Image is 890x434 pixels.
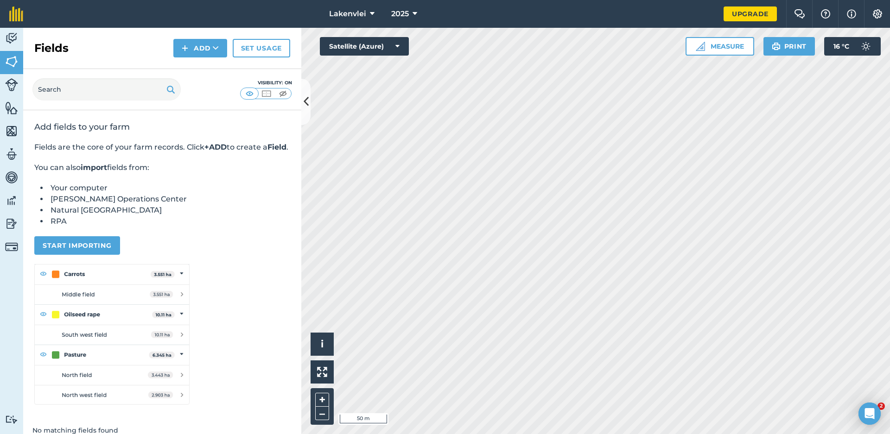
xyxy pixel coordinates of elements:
[267,143,286,151] strong: Field
[32,78,181,101] input: Search
[794,9,805,19] img: Two speech bubbles overlapping with the left bubble in the forefront
[81,163,107,172] strong: import
[857,37,875,56] img: svg+xml;base64,PD94bWwgdmVyc2lvbj0iMS4wIiBlbmNvZGluZz0idXRmLTgiPz4KPCEtLSBHZW5lcmF0b3I6IEFkb2JlIE...
[824,37,881,56] button: 16 °C
[763,37,815,56] button: Print
[872,9,883,19] img: A cog icon
[261,89,272,98] img: svg+xml;base64,PHN2ZyB4bWxucz0iaHR0cDovL3d3dy53My5vcmcvMjAwMC9zdmciIHdpZHRoPSI1MCIgaGVpZ2h0PSI0MC...
[320,37,409,56] button: Satellite (Azure)
[9,6,23,21] img: fieldmargin Logo
[317,367,327,377] img: Four arrows, one pointing top left, one top right, one bottom right and the last bottom left
[244,89,255,98] img: svg+xml;base64,PHN2ZyB4bWxucz0iaHR0cDovL3d3dy53My5vcmcvMjAwMC9zdmciIHdpZHRoPSI1MCIgaGVpZ2h0PSI0MC...
[391,8,409,19] span: 2025
[182,43,188,54] img: svg+xml;base64,PHN2ZyB4bWxucz0iaHR0cDovL3d3dy53My5vcmcvMjAwMC9zdmciIHdpZHRoPSIxNCIgaGVpZ2h0PSIyNC...
[329,8,366,19] span: Lakenvlei
[315,407,329,420] button: –
[166,84,175,95] img: svg+xml;base64,PHN2ZyB4bWxucz0iaHR0cDovL3d3dy53My5vcmcvMjAwMC9zdmciIHdpZHRoPSIxOSIgaGVpZ2h0PSIyNC...
[277,89,289,98] img: svg+xml;base64,PHN2ZyB4bWxucz0iaHR0cDovL3d3dy53My5vcmcvMjAwMC9zdmciIHdpZHRoPSI1MCIgaGVpZ2h0PSI0MC...
[5,415,18,424] img: svg+xml;base64,PD94bWwgdmVyc2lvbj0iMS4wIiBlbmNvZGluZz0idXRmLTgiPz4KPCEtLSBHZW5lcmF0b3I6IEFkb2JlIE...
[233,39,290,57] a: Set usage
[724,6,777,21] a: Upgrade
[858,403,881,425] div: Open Intercom Messenger
[321,338,324,350] span: i
[34,41,69,56] h2: Fields
[315,393,329,407] button: +
[5,147,18,161] img: svg+xml;base64,PD94bWwgdmVyc2lvbj0iMS4wIiBlbmNvZGluZz0idXRmLTgiPz4KPCEtLSBHZW5lcmF0b3I6IEFkb2JlIE...
[5,240,18,253] img: svg+xml;base64,PD94bWwgdmVyc2lvbj0iMS4wIiBlbmNvZGluZz0idXRmLTgiPz4KPCEtLSBHZW5lcmF0b3I6IEFkb2JlIE...
[34,142,290,153] p: Fields are the core of your farm records. Click to create a .
[5,31,18,45] img: svg+xml;base64,PD94bWwgdmVyc2lvbj0iMS4wIiBlbmNvZGluZz0idXRmLTgiPz4KPCEtLSBHZW5lcmF0b3I6IEFkb2JlIE...
[5,194,18,208] img: svg+xml;base64,PD94bWwgdmVyc2lvbj0iMS4wIiBlbmNvZGluZz0idXRmLTgiPz4KPCEtLSBHZW5lcmF0b3I6IEFkb2JlIE...
[204,143,227,151] strong: +ADD
[48,194,290,205] li: [PERSON_NAME] Operations Center
[34,162,290,173] p: You can also fields from:
[833,37,849,56] span: 16 ° C
[820,9,831,19] img: A question mark icon
[311,333,334,356] button: i
[5,170,18,184] img: svg+xml;base64,PD94bWwgdmVyc2lvbj0iMS4wIiBlbmNvZGluZz0idXRmLTgiPz4KPCEtLSBHZW5lcmF0b3I6IEFkb2JlIE...
[5,217,18,231] img: svg+xml;base64,PD94bWwgdmVyc2lvbj0iMS4wIiBlbmNvZGluZz0idXRmLTgiPz4KPCEtLSBHZW5lcmF0b3I6IEFkb2JlIE...
[5,78,18,91] img: svg+xml;base64,PD94bWwgdmVyc2lvbj0iMS4wIiBlbmNvZGluZz0idXRmLTgiPz4KPCEtLSBHZW5lcmF0b3I6IEFkb2JlIE...
[173,39,227,57] button: Add
[48,216,290,227] li: RPA
[5,55,18,69] img: svg+xml;base64,PHN2ZyB4bWxucz0iaHR0cDovL3d3dy53My5vcmcvMjAwMC9zdmciIHdpZHRoPSI1NiIgaGVpZ2h0PSI2MC...
[696,42,705,51] img: Ruler icon
[240,79,292,87] div: Visibility: On
[34,121,290,132] h2: Add fields to your farm
[877,403,885,410] span: 2
[686,37,754,56] button: Measure
[847,8,856,19] img: svg+xml;base64,PHN2ZyB4bWxucz0iaHR0cDovL3d3dy53My5vcmcvMjAwMC9zdmciIHdpZHRoPSIxNyIgaGVpZ2h0PSIxNy...
[5,124,18,138] img: svg+xml;base64,PHN2ZyB4bWxucz0iaHR0cDovL3d3dy53My5vcmcvMjAwMC9zdmciIHdpZHRoPSI1NiIgaGVpZ2h0PSI2MC...
[772,41,781,52] img: svg+xml;base64,PHN2ZyB4bWxucz0iaHR0cDovL3d3dy53My5vcmcvMjAwMC9zdmciIHdpZHRoPSIxOSIgaGVpZ2h0PSIyNC...
[48,205,290,216] li: Natural [GEOGRAPHIC_DATA]
[5,101,18,115] img: svg+xml;base64,PHN2ZyB4bWxucz0iaHR0cDovL3d3dy53My5vcmcvMjAwMC9zdmciIHdpZHRoPSI1NiIgaGVpZ2h0PSI2MC...
[48,182,290,194] li: Your computer
[34,236,120,255] button: Start importing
